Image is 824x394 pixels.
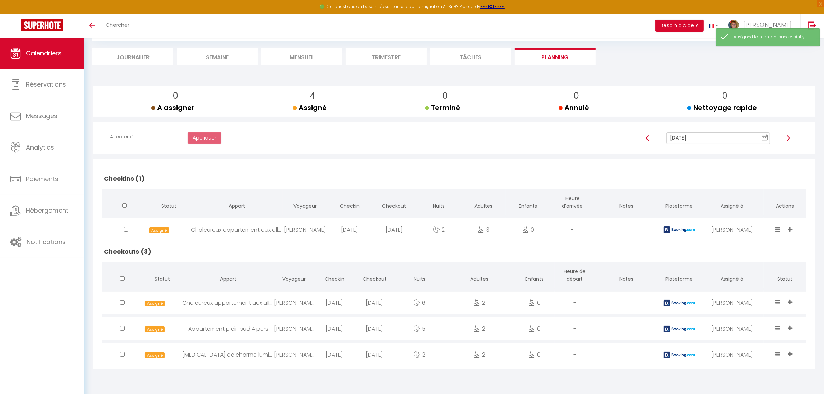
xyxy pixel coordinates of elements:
[514,262,554,290] th: Enfants
[595,262,658,290] th: Notes
[655,20,704,32] button: Besoin d'aide ?
[372,189,417,217] th: Checkout
[274,343,314,366] div: [PERSON_NAME] Dr. Schwerter
[26,143,54,152] span: Analytics
[700,262,764,290] th: Assigné à
[354,262,395,290] th: Checkout
[595,189,658,217] th: Notes
[395,262,444,290] th: Nuits
[693,89,757,102] p: 0
[274,317,314,340] div: [PERSON_NAME]
[416,189,461,217] th: Nuits
[425,103,460,113] span: Terminé
[555,343,595,366] div: -
[461,218,506,241] div: 3
[514,343,554,366] div: 0
[700,292,764,314] div: [PERSON_NAME]
[664,300,695,306] img: booking2.png
[261,48,342,65] li: Mensuel
[106,21,129,28] span: Chercher
[298,89,327,102] p: 4
[283,189,327,217] th: Voyageur
[515,48,596,65] li: Planning
[658,189,700,217] th: Plateforme
[430,48,511,65] li: Tâches
[395,343,444,366] div: 2
[92,48,173,65] li: Journalier
[327,189,372,217] th: Checkin
[354,343,395,366] div: [DATE]
[102,168,806,189] h2: Checkins (1)
[564,89,589,102] p: 0
[27,238,66,246] span: Notifications
[700,317,764,340] div: [PERSON_NAME]
[723,14,800,38] a: ... [PERSON_NAME]
[645,135,650,141] img: arrow-left3.svg
[100,14,135,38] a: Chercher
[229,203,245,209] span: Appart
[763,137,767,140] text: 10
[480,3,505,9] a: >>> ICI <<<<
[666,132,770,144] input: Select Date
[151,103,194,113] span: A assigner
[559,103,589,113] span: Annulé
[274,262,314,290] th: Voyageur
[346,48,427,65] li: Trimestre
[293,103,327,113] span: Assigné
[314,343,354,366] div: [DATE]
[102,241,806,262] h2: Checkouts (3)
[514,317,554,340] div: 0
[354,317,395,340] div: [DATE]
[220,276,236,283] span: Appart
[314,317,354,340] div: [DATE]
[155,276,170,283] span: Statut
[327,218,372,241] div: [DATE]
[506,218,550,241] div: 0
[182,292,274,314] div: Chaleureux appartement aux allures nordiques
[555,262,595,290] th: Heure de départ
[444,262,514,290] th: Adultes
[182,343,274,366] div: [MEDICAL_DATA] de charme lumineux et central
[26,111,57,120] span: Messages
[395,317,444,340] div: 5
[808,21,816,30] img: logout
[664,352,695,358] img: booking2.png
[21,19,63,31] img: Super Booking
[182,317,274,340] div: Appartement plein sud 4 pers
[416,218,461,241] div: 2
[700,343,764,366] div: [PERSON_NAME]
[188,132,221,144] button: Appliquer
[764,262,806,290] th: Statut
[786,135,791,141] img: arrow-right3.svg
[26,49,62,57] span: Calendriers
[700,189,764,217] th: Assigné à
[664,226,695,233] img: booking2.png
[743,20,792,29] span: [PERSON_NAME]
[506,189,550,217] th: Enfants
[274,292,314,314] div: [PERSON_NAME]
[444,343,514,366] div: 2
[145,301,165,306] span: Assigné
[149,227,169,233] span: Assigné
[26,174,58,183] span: Paiements
[700,218,764,241] div: [PERSON_NAME]
[157,89,194,102] p: 0
[764,189,806,217] th: Actions
[314,292,354,314] div: [DATE]
[444,317,514,340] div: 2
[354,292,395,314] div: [DATE]
[658,262,700,290] th: Plateforme
[734,34,813,41] div: Assigned to member successfully
[728,20,739,30] img: ...
[372,218,417,241] div: [DATE]
[555,317,595,340] div: -
[550,218,595,241] div: -
[145,352,165,358] span: Assigné
[461,189,506,217] th: Adultes
[26,80,66,89] span: Réservations
[687,103,757,113] span: Nettoyage rapide
[314,262,354,290] th: Checkin
[555,292,595,314] div: -
[26,206,69,215] span: Hébergement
